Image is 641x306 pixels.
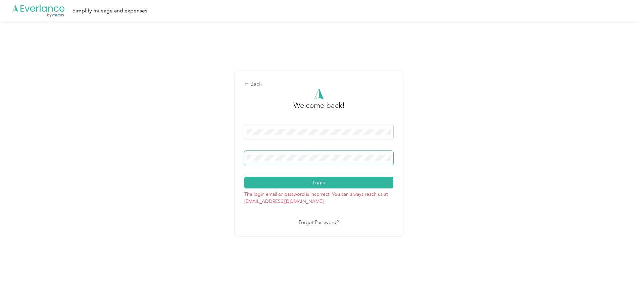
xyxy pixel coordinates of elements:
[299,219,339,227] a: Forgot Password?
[244,177,393,188] button: Login
[293,100,345,118] h3: greeting
[72,7,147,15] div: Simplify mileage and expenses
[244,80,393,88] div: Back
[244,188,393,205] p: The login email or password is incorrect. You can always reach us at [EMAIL_ADDRESS][DOMAIN_NAME]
